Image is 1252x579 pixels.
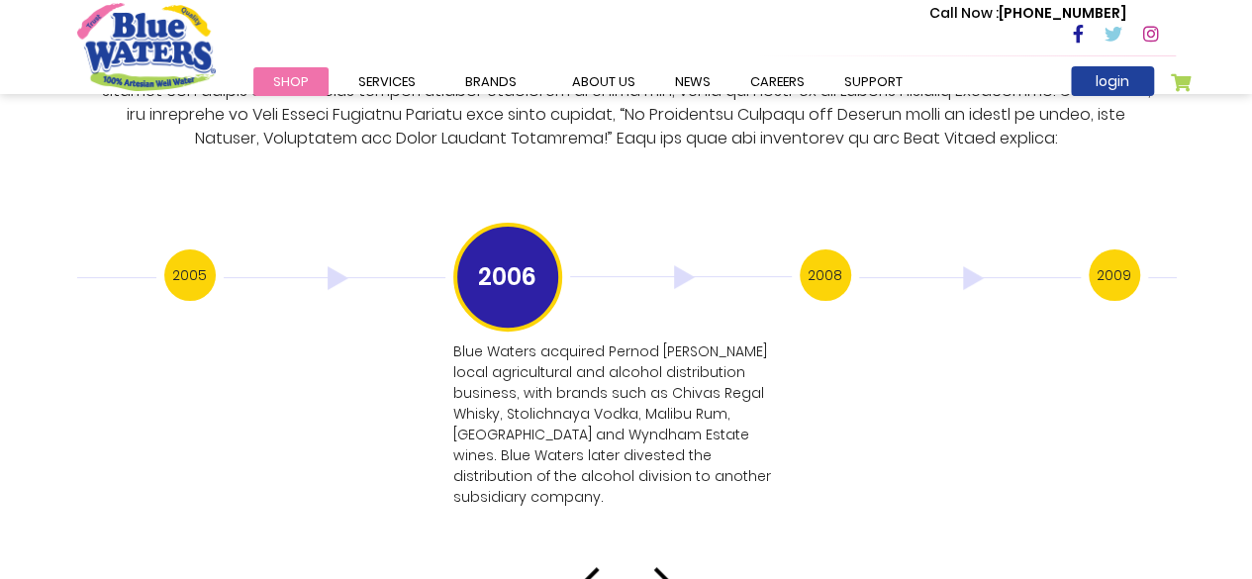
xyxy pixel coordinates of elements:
h3: 2008 [800,249,851,301]
a: careers [730,67,824,96]
a: store logo [77,3,216,90]
span: Shop [273,72,309,91]
span: Call Now : [929,3,999,23]
p: [PHONE_NUMBER] [929,3,1126,24]
h3: 2006 [453,223,562,332]
a: login [1071,66,1154,96]
a: News [655,67,730,96]
span: Services [358,72,416,91]
a: about us [552,67,655,96]
h3: 2009 [1089,249,1140,301]
span: Brands [465,72,517,91]
p: Blue Waters acquired Pernod [PERSON_NAME] local agricultural and alcohol distribution business, w... [453,341,788,508]
a: support [824,67,922,96]
h3: 2005 [164,249,216,301]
